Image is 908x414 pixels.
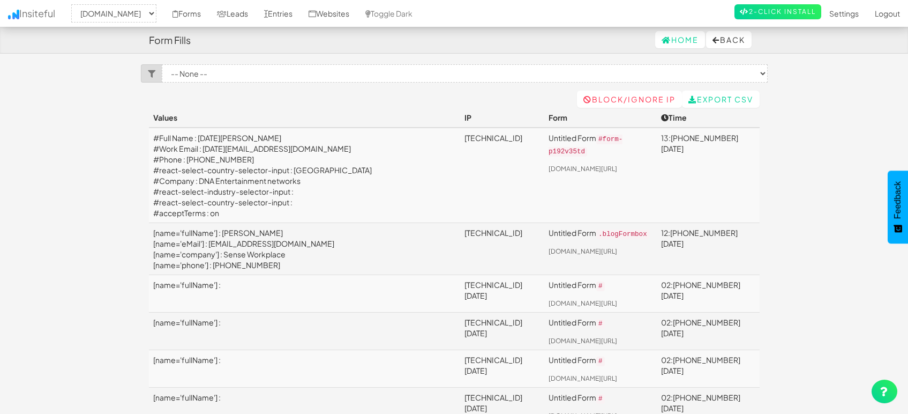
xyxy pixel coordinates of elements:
[549,165,617,173] a: [DOMAIN_NAME][URL]
[460,108,544,128] th: IP
[149,312,461,350] td: [name='fullName'] :
[596,394,605,404] code: #
[657,350,760,387] td: 02:[PHONE_NUMBER][DATE]
[464,393,522,413] a: [TECHNICAL_ID][DATE]
[149,223,461,275] td: [name='fullName'] : [PERSON_NAME] [name='eMail'] : [EMAIL_ADDRESS][DOMAIN_NAME] [name='company'] ...
[149,35,191,46] h4: Form Fills
[549,354,652,367] p: Untitled Form
[464,280,522,300] a: [TECHNICAL_ID][DATE]
[149,350,461,387] td: [name='fullName'] :
[577,91,682,108] a: Block/Ignore IP
[706,31,752,48] button: Back
[682,91,760,108] a: Export CSV
[149,275,461,313] td: [name='fullName'] :
[549,317,652,329] p: Untitled Form
[549,135,622,157] code: #form-p192v35td
[549,337,617,345] a: [DOMAIN_NAME][URL]
[149,128,461,223] td: #Full Name : [DATE][PERSON_NAME] #Work Email : [DATE][EMAIL_ADDRESS][DOMAIN_NAME] #Phone : [PHONE...
[657,275,760,313] td: 02:[PHONE_NUMBER][DATE]
[549,299,617,307] a: [DOMAIN_NAME][URL]
[734,4,821,19] a: 2-Click Install
[893,181,903,219] span: Feedback
[549,374,617,382] a: [DOMAIN_NAME][URL]
[596,282,605,291] code: #
[549,392,652,404] p: Untitled Form
[549,247,617,255] a: [DOMAIN_NAME][URL]
[8,10,19,19] img: icon.png
[596,319,605,329] code: #
[888,171,908,243] button: Feedback - Show survey
[544,108,657,128] th: Form
[657,128,760,223] td: 13:[PHONE_NUMBER][DATE]
[464,228,522,238] a: [TECHNICAL_ID]
[464,355,522,375] a: [TECHNICAL_ID][DATE]
[657,108,760,128] th: Time
[149,108,461,128] th: Values
[657,223,760,275] td: 12:[PHONE_NUMBER][DATE]
[596,357,605,366] code: #
[464,133,522,143] a: [TECHNICAL_ID]
[464,317,522,338] a: [TECHNICAL_ID][DATE]
[596,230,649,239] code: .blogFormbox
[657,312,760,350] td: 02:[PHONE_NUMBER][DATE]
[549,279,652,292] p: Untitled Form
[549,132,652,157] p: Untitled Form
[549,227,652,240] p: Untitled Form
[655,31,705,48] a: Home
